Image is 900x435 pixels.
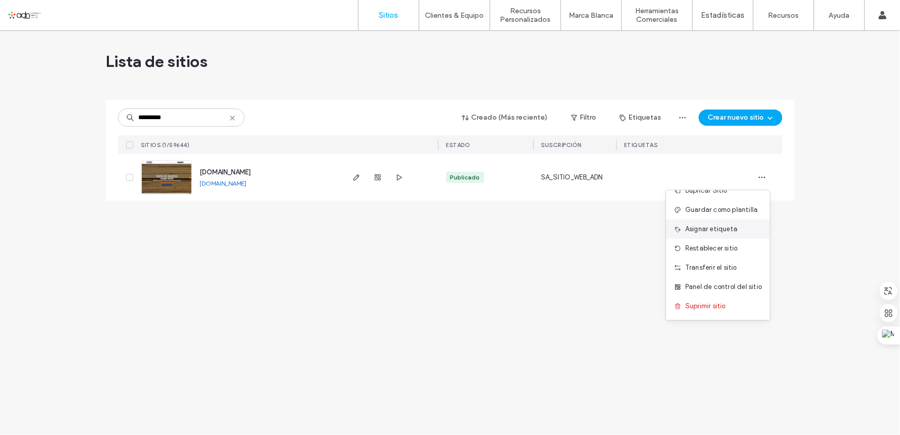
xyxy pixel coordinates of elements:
[685,186,727,196] span: Duplicar Sitio
[200,168,251,176] a: [DOMAIN_NAME]
[624,141,658,149] span: ETIQUETAS
[622,7,692,24] label: Herramientas Comerciales
[699,110,782,126] button: Crear nuevo sitio
[490,7,561,24] label: Recursos Personalizados
[561,110,607,126] button: Filtro
[829,11,850,20] label: Ayuda
[425,11,484,20] label: Clientes & Equipo
[685,243,737,253] span: Restablecer sitio
[450,173,480,182] div: Publicado
[453,110,557,126] button: Creado (Más reciente)
[141,141,190,149] span: SITIOS (1/59644)
[106,51,208,71] span: Lista de sitios
[541,141,582,149] span: Suscripción
[701,11,745,20] label: Estadísticas
[685,282,762,292] span: Panel de control del sitio
[611,110,671,126] button: Etiquetas
[569,11,614,20] label: Marca Blanca
[446,141,471,149] span: ESTADO
[200,179,247,187] a: [DOMAIN_NAME]
[379,11,399,20] label: Sitios
[768,11,799,20] label: Recursos
[685,263,737,273] span: Transferir el sitio
[22,7,50,16] span: Ayuda
[685,205,758,215] span: Guardar como plantilla
[685,301,726,311] span: Suprimir sitio
[685,224,737,234] span: Asignar etiqueta
[541,172,603,183] span: SA_SITIO_WEB_ADN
